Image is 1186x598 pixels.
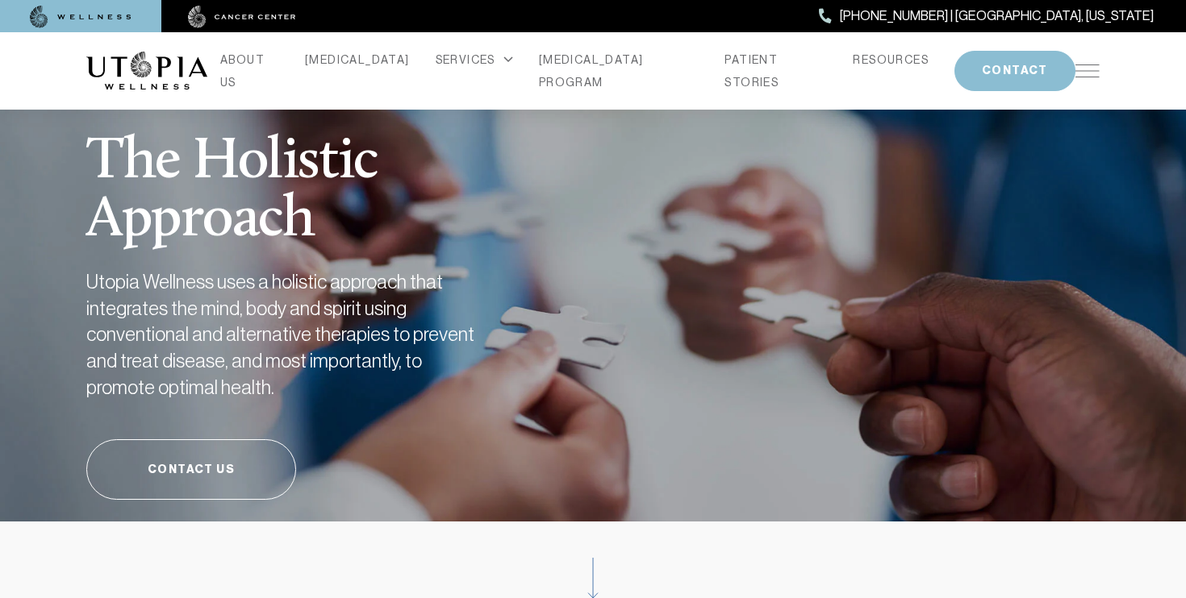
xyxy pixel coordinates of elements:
[954,51,1075,91] button: CONTACT
[725,48,827,93] a: PATIENT STORIES
[86,52,207,90] img: logo
[819,6,1154,27] a: [PHONE_NUMBER] | [GEOGRAPHIC_DATA], [US_STATE]
[188,6,296,28] img: cancer center
[1075,64,1100,77] img: icon-hamburger
[840,6,1154,27] span: [PHONE_NUMBER] | [GEOGRAPHIC_DATA], [US_STATE]
[86,93,562,250] h1: The Holistic Approach
[86,269,490,401] h2: Utopia Wellness uses a holistic approach that integrates the mind, body and spirit using conventi...
[220,48,279,93] a: ABOUT US
[30,6,132,28] img: wellness
[539,48,699,93] a: [MEDICAL_DATA] PROGRAM
[86,439,296,500] a: Contact Us
[436,48,513,71] div: SERVICES
[305,48,410,71] a: [MEDICAL_DATA]
[853,48,929,71] a: RESOURCES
